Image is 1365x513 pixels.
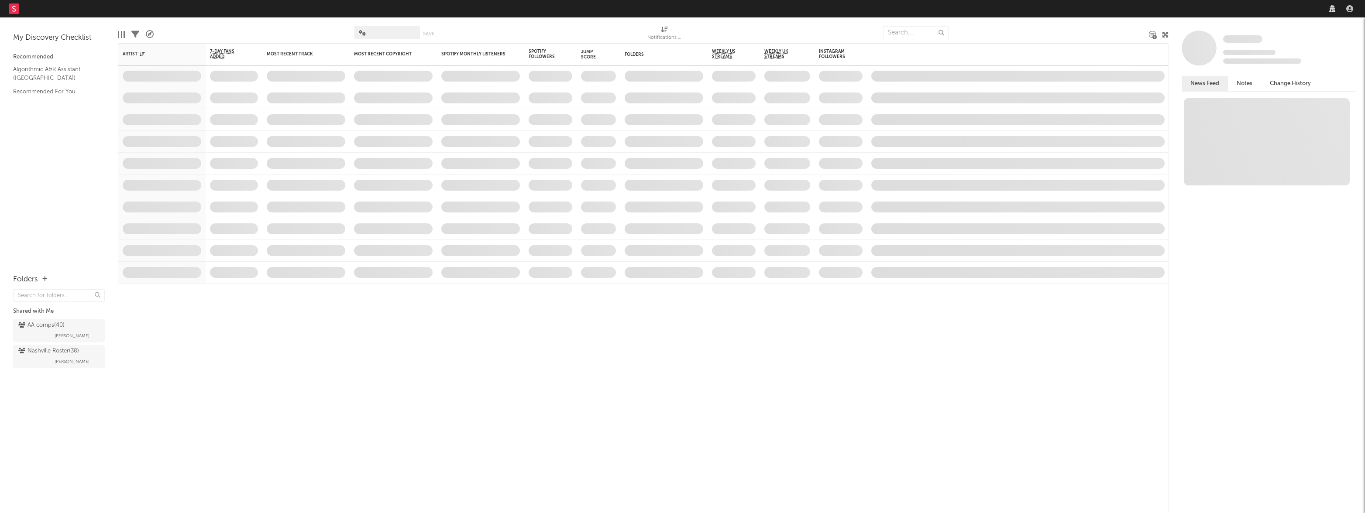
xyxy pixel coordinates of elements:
[13,33,105,43] div: My Discovery Checklist
[118,22,125,47] div: Edit Columns
[625,52,690,57] div: Folders
[267,51,332,57] div: Most Recent Track
[647,22,682,47] div: Notifications (Artist)
[146,22,154,47] div: A&R Pipeline
[13,306,105,317] div: Shared with Me
[423,31,434,36] button: Save
[819,49,849,59] div: Instagram Followers
[123,51,188,57] div: Artist
[55,356,89,367] span: [PERSON_NAME]
[529,49,559,59] div: Spotify Followers
[1182,76,1228,91] button: News Feed
[764,49,797,59] span: Weekly UK Streams
[13,274,38,285] div: Folders
[1228,76,1261,91] button: Notes
[1223,58,1301,64] span: 0 fans last week
[13,289,105,302] input: Search for folders...
[883,26,949,39] input: Search...
[210,49,245,59] span: 7-Day Fans Added
[1223,50,1276,55] span: Tracking Since: [DATE]
[55,331,89,341] span: [PERSON_NAME]
[354,51,419,57] div: Most Recent Copyright
[1223,35,1262,44] a: Some Artist
[13,345,105,368] a: Nashville Roster(38)[PERSON_NAME]
[18,346,79,356] div: Nashville Roster ( 38 )
[647,33,682,43] div: Notifications (Artist)
[13,52,105,62] div: Recommended
[1261,76,1320,91] button: Change History
[581,49,603,60] div: Jump Score
[18,320,65,331] div: AA comps ( 40 )
[13,87,96,96] a: Recommended For You
[131,22,139,47] div: Filters
[712,49,743,59] span: Weekly US Streams
[441,51,507,57] div: Spotify Monthly Listeners
[13,319,105,342] a: AA comps(40)[PERSON_NAME]
[13,65,96,82] a: Algorithmic A&R Assistant ([GEOGRAPHIC_DATA])
[1223,35,1262,43] span: Some Artist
